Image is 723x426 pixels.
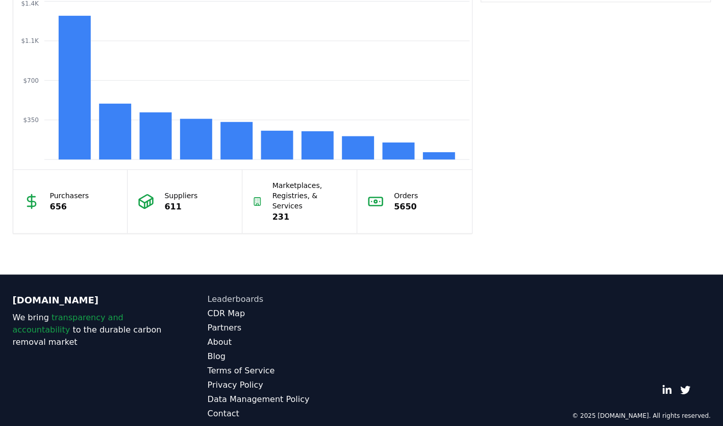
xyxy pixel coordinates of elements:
a: Privacy Policy [208,378,362,391]
a: LinkedIn [662,385,672,395]
tspan: $700 [23,77,39,84]
a: CDR Map [208,307,362,319]
tspan: $1.1K [21,37,39,44]
a: Data Management Policy [208,393,362,405]
p: Marketplaces, Registries, & Services [272,180,347,210]
p: [DOMAIN_NAME] [13,293,167,307]
a: Contact [208,407,362,419]
a: Leaderboards [208,293,362,305]
a: Terms of Service [208,364,362,376]
p: 231 [272,210,347,223]
tspan: $350 [23,116,39,124]
p: Purchasers [50,190,89,200]
p: 5650 [394,200,418,212]
p: We bring to the durable carbon removal market [13,311,167,348]
p: 611 [164,200,197,212]
span: transparency and accountability [13,312,123,334]
a: Twitter [680,385,690,395]
a: About [208,336,362,348]
p: © 2025 [DOMAIN_NAME]. All rights reserved. [572,411,711,419]
p: 656 [50,200,89,212]
a: Blog [208,350,362,362]
p: Orders [394,190,418,200]
a: Partners [208,321,362,334]
p: Suppliers [164,190,197,200]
